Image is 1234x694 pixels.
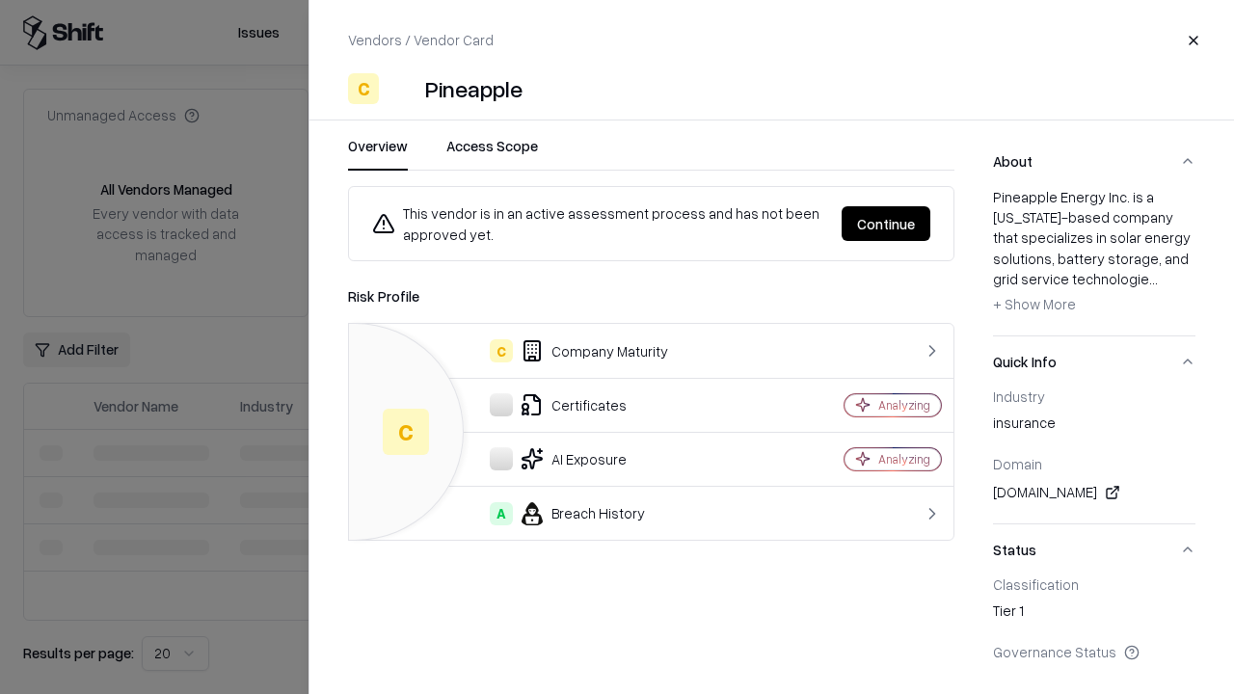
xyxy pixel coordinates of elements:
[993,524,1195,575] button: Status
[993,643,1195,660] div: Governance Status
[348,284,954,307] div: Risk Profile
[387,73,417,104] img: Pineapple
[364,447,777,470] div: AI Exposure
[490,339,513,362] div: C
[446,136,538,171] button: Access Scope
[348,136,408,171] button: Overview
[993,289,1076,320] button: + Show More
[383,409,429,455] div: C
[993,455,1195,472] div: Domain
[993,336,1195,387] button: Quick Info
[993,413,1195,440] div: insurance
[993,387,1195,405] div: Industry
[878,397,930,414] div: Analyzing
[993,387,1195,523] div: Quick Info
[878,451,930,467] div: Analyzing
[372,202,826,245] div: This vendor is in an active assessment process and has not been approved yet.
[993,187,1195,320] div: Pineapple Energy Inc. is a [US_STATE]-based company that specializes in solar energy solutions, b...
[993,136,1195,187] button: About
[993,481,1195,504] div: [DOMAIN_NAME]
[364,339,777,362] div: Company Maturity
[364,393,777,416] div: Certificates
[993,575,1195,593] div: Classification
[348,30,494,50] p: Vendors / Vendor Card
[993,187,1195,335] div: About
[490,502,513,525] div: A
[348,73,379,104] div: C
[993,601,1195,627] div: Tier 1
[993,295,1076,312] span: + Show More
[364,502,777,525] div: Breach History
[425,73,523,104] div: Pineapple
[842,206,930,241] button: Continue
[1149,270,1158,287] span: ...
